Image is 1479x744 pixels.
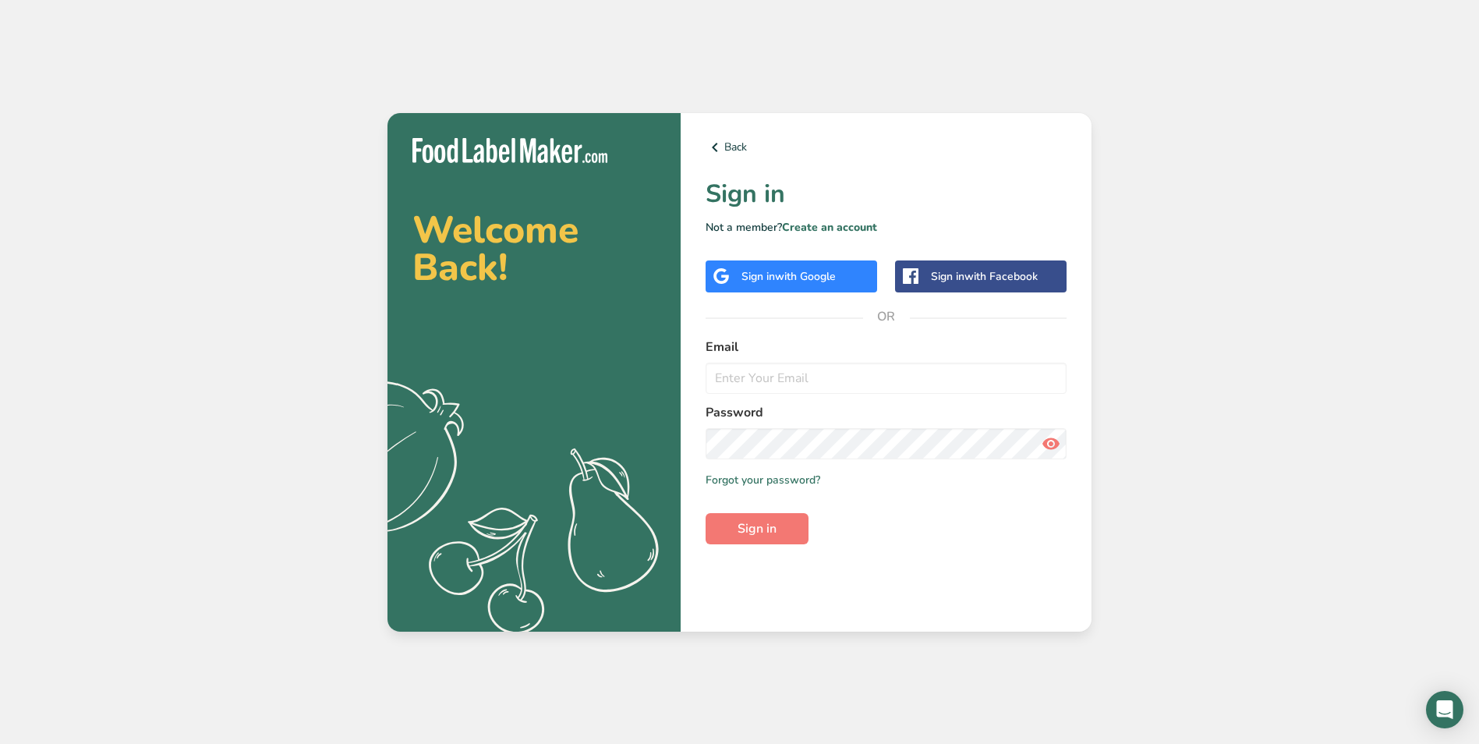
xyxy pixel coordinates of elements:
[706,472,820,488] a: Forgot your password?
[738,519,777,538] span: Sign in
[706,513,808,544] button: Sign in
[706,138,1067,157] a: Back
[964,269,1038,284] span: with Facebook
[412,211,656,286] h2: Welcome Back!
[706,175,1067,213] h1: Sign in
[775,269,836,284] span: with Google
[863,293,910,340] span: OR
[741,268,836,285] div: Sign in
[706,363,1067,394] input: Enter Your Email
[931,268,1038,285] div: Sign in
[706,219,1067,236] p: Not a member?
[706,403,1067,422] label: Password
[412,138,607,164] img: Food Label Maker
[706,338,1067,356] label: Email
[782,220,877,235] a: Create an account
[1426,691,1463,728] div: Open Intercom Messenger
